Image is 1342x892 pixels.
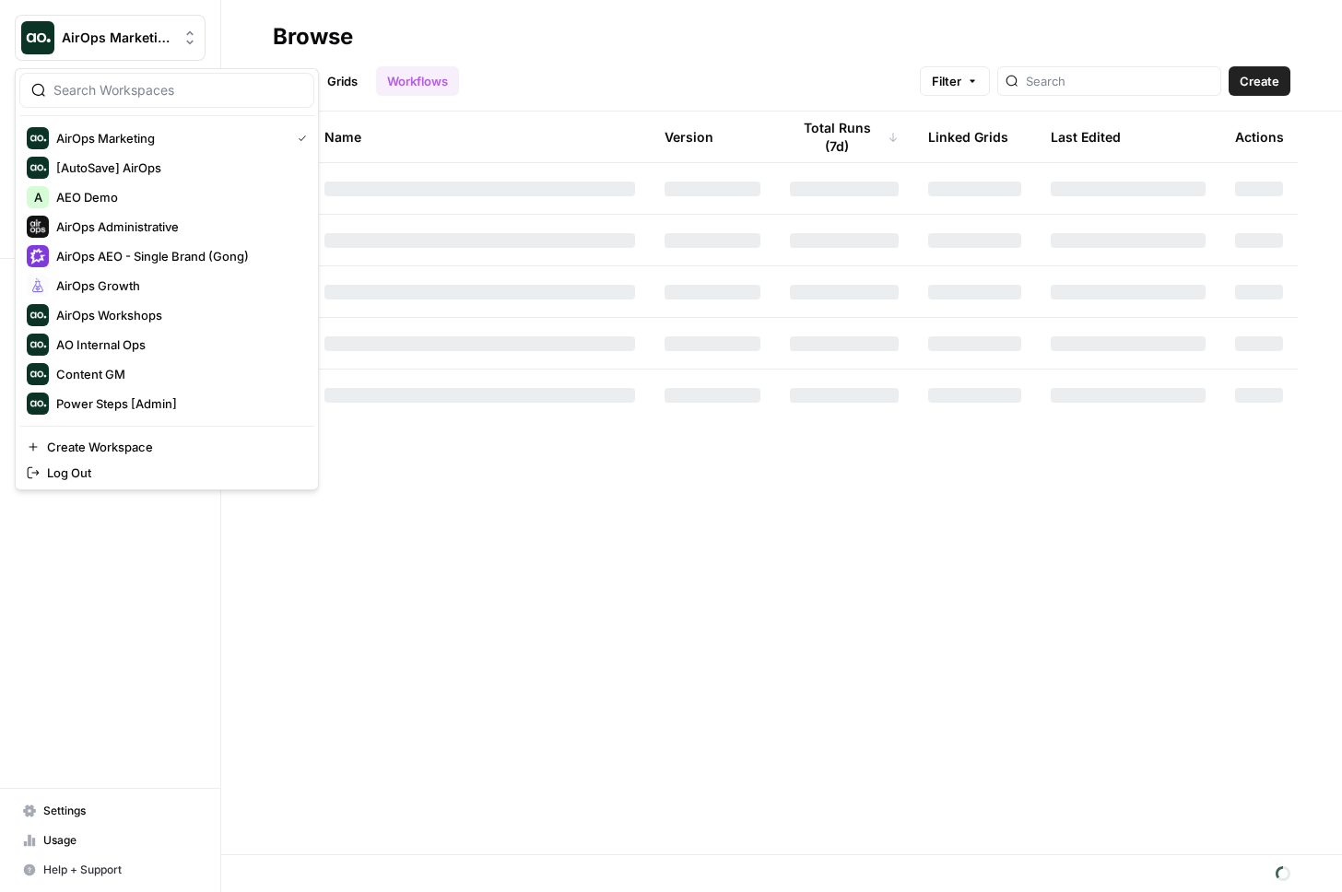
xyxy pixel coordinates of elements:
div: Workspace: AirOps Marketing [15,68,319,490]
div: Browse [273,22,353,52]
a: Settings [15,796,206,826]
img: Content GM Logo [27,363,49,385]
img: AO Internal Ops Logo [27,334,49,356]
span: [AutoSave] AirOps [56,158,300,177]
div: Name [324,111,635,162]
button: Workspace: AirOps Marketing [15,15,206,61]
span: Create Workspace [47,438,300,456]
div: Linked Grids [928,111,1008,162]
img: AirOps Administrative Logo [27,216,49,238]
span: Power Steps [Admin] [56,394,300,413]
span: Filter [932,72,961,90]
a: Create Workspace [19,434,314,460]
button: Help + Support [15,855,206,885]
span: Usage [43,832,197,849]
div: Last Edited [1051,111,1121,162]
button: Filter [920,66,990,96]
img: AirOps AEO - Single Brand (Gong) Logo [27,245,49,267]
img: AirOps Marketing Logo [21,21,54,54]
div: Total Runs (7d) [790,111,899,162]
span: A [34,188,42,206]
span: Create [1240,72,1279,90]
img: AirOps Growth Logo [27,275,49,297]
div: Version [665,111,713,162]
span: Help + Support [43,862,197,878]
a: Log Out [19,460,314,486]
span: AirOps Workshops [56,306,300,324]
span: AirOps AEO - Single Brand (Gong) [56,247,300,265]
img: AirOps Marketing Logo [27,127,49,149]
input: Search Workspaces [53,81,302,100]
button: Create [1229,66,1290,96]
a: Usage [15,826,206,855]
span: AirOps Marketing [62,29,173,47]
span: AEO Demo [56,188,300,206]
img: Power Steps [Admin] Logo [27,393,49,415]
span: Log Out [47,464,300,482]
a: Workflows [376,66,459,96]
a: Grids [316,66,369,96]
span: AirOps Administrative [56,217,300,236]
span: AirOps Growth [56,276,300,295]
input: Search [1026,72,1213,90]
span: AO Internal Ops [56,335,300,354]
div: Actions [1235,111,1284,162]
a: All [273,66,309,96]
img: [AutoSave] AirOps Logo [27,157,49,179]
img: AirOps Workshops Logo [27,304,49,326]
span: Content GM [56,365,300,383]
span: Settings [43,803,197,819]
span: AirOps Marketing [56,129,283,147]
